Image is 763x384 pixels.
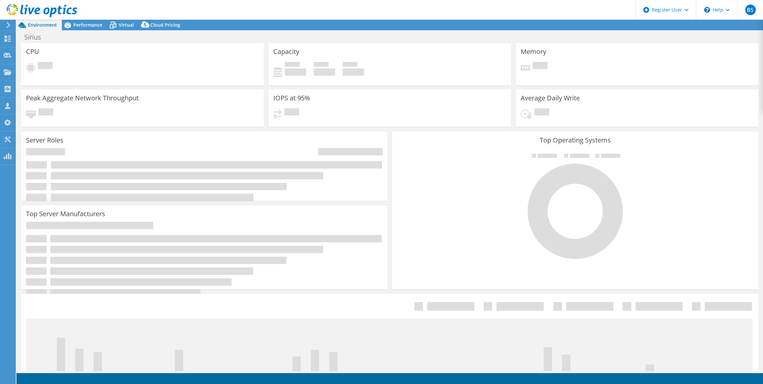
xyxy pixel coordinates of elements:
h4: 0 GiB [343,68,364,76]
svg: \n [704,7,710,13]
h4: 0 GiB [314,68,335,76]
span: Pending [533,62,548,71]
span: Pending [38,108,53,117]
span: Virtual [119,22,134,28]
h3: Top Operating Systems [397,137,753,144]
h3: Average Daily Write [521,94,580,102]
span: Pending [38,62,53,71]
h3: Server Roles [26,137,63,144]
span: Used [285,62,300,68]
span: Performance [73,22,102,28]
h3: Memory [521,48,546,55]
h3: IOPS at 95% [273,94,310,102]
h3: Capacity [273,48,299,55]
h4: 0 GiB [285,68,306,76]
h1: Sirius [21,34,51,41]
h3: CPU [26,48,39,55]
span: Cloud Pricing [150,22,180,28]
span: BS [745,5,756,15]
h3: Peak Aggregate Network Throughput [26,94,139,102]
span: Free [314,62,329,68]
span: Pending [534,108,549,117]
span: Total [343,62,357,68]
span: Pending [284,108,299,117]
h3: Top Server Manufacturers [26,210,105,218]
span: Environment [28,22,57,28]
